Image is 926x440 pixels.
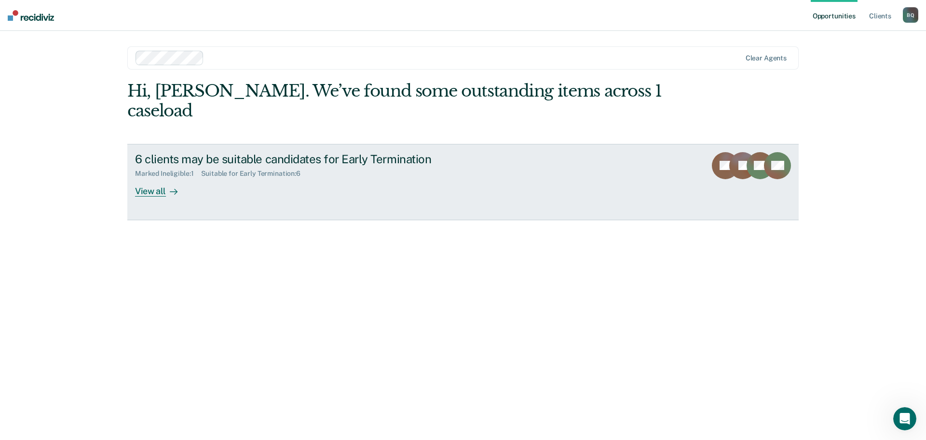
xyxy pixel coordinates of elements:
iframe: Intercom live chat [893,407,916,430]
div: B Q [903,7,918,23]
img: Recidiviz [8,10,54,21]
button: BQ [903,7,918,23]
div: Marked Ineligible : 1 [135,170,201,178]
a: 6 clients may be suitable candidates for Early TerminationMarked Ineligible:1Suitable for Early T... [127,144,799,220]
div: 6 clients may be suitable candidates for Early Termination [135,152,474,166]
div: Suitable for Early Termination : 6 [201,170,308,178]
div: Hi, [PERSON_NAME]. We’ve found some outstanding items across 1 caseload [127,81,665,121]
div: View all [135,178,189,197]
div: Clear agents [746,54,787,62]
